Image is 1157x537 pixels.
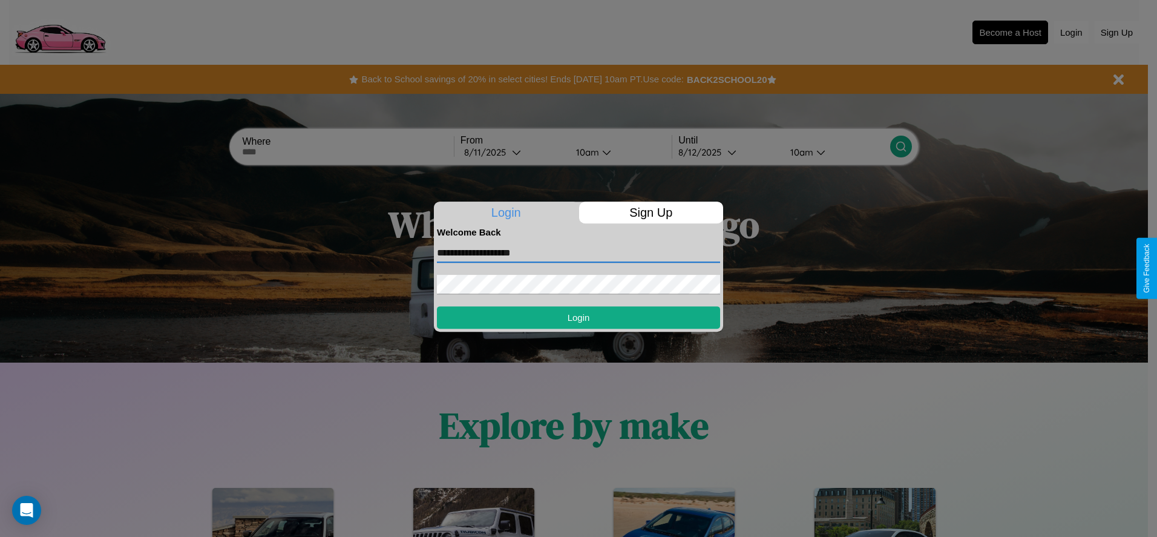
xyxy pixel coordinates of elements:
[1142,244,1151,293] div: Give Feedback
[579,202,724,223] p: Sign Up
[437,306,720,329] button: Login
[434,202,578,223] p: Login
[437,227,720,237] h4: Welcome Back
[12,496,41,525] div: Open Intercom Messenger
